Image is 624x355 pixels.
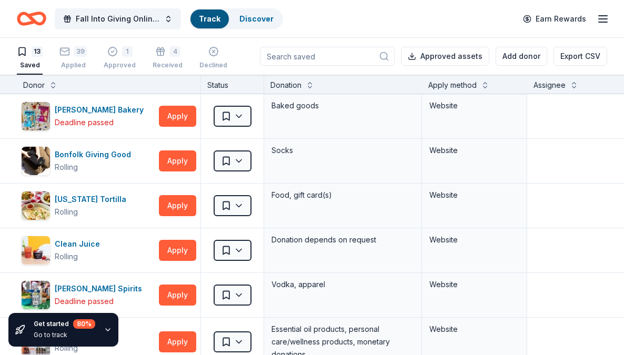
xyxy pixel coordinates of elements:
[122,46,133,57] div: 1
[55,206,78,218] div: Rolling
[199,42,227,75] button: Declined
[55,295,114,308] div: Deadline passed
[270,143,415,158] div: Socks
[55,116,114,129] div: Deadline passed
[429,189,519,201] div: Website
[55,250,78,263] div: Rolling
[429,278,519,291] div: Website
[517,9,592,28] a: Earn Rewards
[22,236,50,265] img: Image for Clean Juice
[429,234,519,246] div: Website
[270,277,415,292] div: Vodka, apparel
[22,147,50,175] img: Image for Bonfolk Giving Good
[59,42,87,75] button: 39Applied
[159,195,196,216] button: Apply
[270,98,415,113] div: Baked goods
[55,104,148,116] div: [PERSON_NAME] Bakery
[270,188,415,202] div: Food, gift card(s)
[428,79,477,92] div: Apply method
[55,193,130,206] div: [US_STATE] Tortilla
[429,99,519,112] div: Website
[23,79,45,92] div: Donor
[55,8,181,29] button: Fall Into Giving Online Auction
[22,281,50,309] img: Image for Dixie Spirits
[34,319,95,329] div: Get started
[32,46,43,57] div: 13
[159,285,196,306] button: Apply
[199,14,220,23] a: Track
[170,46,180,57] div: 4
[260,47,395,66] input: Search saved
[17,61,43,69] div: Saved
[55,238,104,250] div: Clean Juice
[21,146,155,176] button: Image for Bonfolk Giving GoodBonfolk Giving GoodRolling
[270,232,415,247] div: Donation depends on request
[76,13,160,25] span: Fall Into Giving Online Auction
[104,61,136,69] div: Approved
[159,150,196,171] button: Apply
[153,61,183,69] div: Received
[496,47,547,66] button: Add donor
[104,42,136,75] button: 1Approved
[429,144,519,157] div: Website
[553,47,607,66] button: Export CSV
[21,236,155,265] button: Image for Clean JuiceClean JuiceRolling
[55,161,78,174] div: Rolling
[21,280,155,310] button: Image for Dixie Spirits[PERSON_NAME] SpiritsDeadline passed
[429,323,519,336] div: Website
[153,42,183,75] button: 4Received
[159,106,196,127] button: Apply
[199,61,227,69] div: Declined
[55,282,146,295] div: [PERSON_NAME] Spirits
[534,79,566,92] div: Assignee
[17,6,46,31] a: Home
[401,47,489,66] button: Approved assets
[270,79,301,92] div: Donation
[189,8,283,29] button: TrackDiscover
[59,61,87,69] div: Applied
[34,331,95,339] div: Go to track
[73,319,95,329] div: 80 %
[239,14,274,23] a: Discover
[22,102,50,130] img: Image for Bobo's Bakery
[22,191,50,220] img: Image for California Tortilla
[74,46,87,57] div: 39
[21,102,155,131] button: Image for Bobo's Bakery[PERSON_NAME] BakeryDeadline passed
[21,191,155,220] button: Image for California Tortilla[US_STATE] TortillaRolling
[17,42,43,75] button: 13Saved
[201,75,264,94] div: Status
[159,240,196,261] button: Apply
[55,148,135,161] div: Bonfolk Giving Good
